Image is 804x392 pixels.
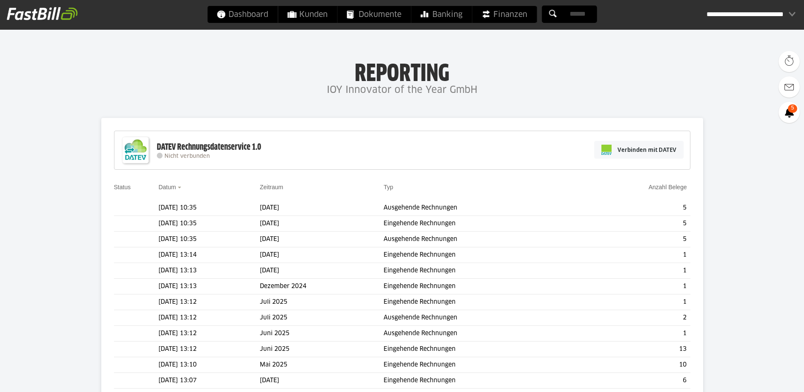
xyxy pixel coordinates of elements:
div: DATEV Rechnungsdatenservice 1.0 [157,142,261,153]
td: 1 [579,294,690,310]
a: Banking [411,6,472,23]
td: [DATE] 13:13 [159,263,260,279]
td: [DATE] 10:35 [159,200,260,216]
td: Eingehende Rechnungen [384,263,579,279]
img: fastbill_logo_white.png [7,7,78,20]
td: [DATE] [260,263,384,279]
td: Mai 2025 [260,357,384,373]
a: Anzahl Belege [648,184,687,190]
td: Ausgehende Rechnungen [384,326,579,342]
span: Dashboard [217,6,268,23]
span: Kunden [287,6,328,23]
td: Eingehende Rechnungen [384,357,579,373]
td: [DATE] 13:12 [159,310,260,326]
span: Dokumente [347,6,401,23]
td: 10 [579,357,690,373]
td: 2 [579,310,690,326]
img: sort_desc.gif [178,187,183,188]
td: 5 [579,232,690,247]
a: Datum [159,184,176,190]
td: Juni 2025 [260,326,384,342]
a: Finanzen [472,6,537,23]
td: Eingehende Rechnungen [384,373,579,389]
a: Verbinden mit DATEV [594,141,684,159]
td: [DATE] 13:12 [159,294,260,310]
td: Juni 2025 [260,342,384,357]
td: [DATE] 13:14 [159,247,260,263]
span: Finanzen [481,6,527,23]
td: 13 [579,342,690,357]
td: [DATE] 10:35 [159,232,260,247]
a: Typ [384,184,393,190]
a: Kunden [278,6,337,23]
td: [DATE] 13:12 [159,342,260,357]
td: [DATE] [260,232,384,247]
td: 5 [579,200,690,216]
td: Eingehende Rechnungen [384,342,579,357]
td: [DATE] 10:35 [159,216,260,232]
td: [DATE] 13:13 [159,279,260,294]
a: Dashboard [207,6,278,23]
span: Banking [420,6,462,23]
td: [DATE] 13:12 [159,326,260,342]
td: Eingehende Rechnungen [384,216,579,232]
td: Dezember 2024 [260,279,384,294]
td: 6 [579,373,690,389]
td: Eingehende Rechnungen [384,247,579,263]
td: Eingehende Rechnungen [384,279,579,294]
td: [DATE] [260,200,384,216]
td: Eingehende Rechnungen [384,294,579,310]
td: 5 [579,216,690,232]
td: [DATE] 13:07 [159,373,260,389]
img: DATEV-Datenservice Logo [119,133,153,167]
a: Zeitraum [260,184,283,190]
td: [DATE] 13:10 [159,357,260,373]
span: 5 [788,104,797,113]
img: pi-datev-logo-farbig-24.svg [601,145,612,155]
td: Juli 2025 [260,310,384,326]
iframe: Öffnet ein Widget, in dem Sie weitere Informationen finden [739,367,796,388]
td: [DATE] [260,373,384,389]
td: Ausgehende Rechnungen [384,310,579,326]
td: [DATE] [260,247,384,263]
td: [DATE] [260,216,384,232]
td: Juli 2025 [260,294,384,310]
span: Nicht verbunden [164,154,210,159]
a: 5 [779,102,800,123]
td: Ausgehende Rechnungen [384,200,579,216]
a: Dokumente [337,6,411,23]
span: Verbinden mit DATEV [618,146,676,154]
td: 1 [579,279,690,294]
td: 1 [579,326,690,342]
td: 1 [579,247,690,263]
td: Ausgehende Rechnungen [384,232,579,247]
td: 1 [579,263,690,279]
h1: Reporting [85,60,719,82]
a: Status [114,184,131,190]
